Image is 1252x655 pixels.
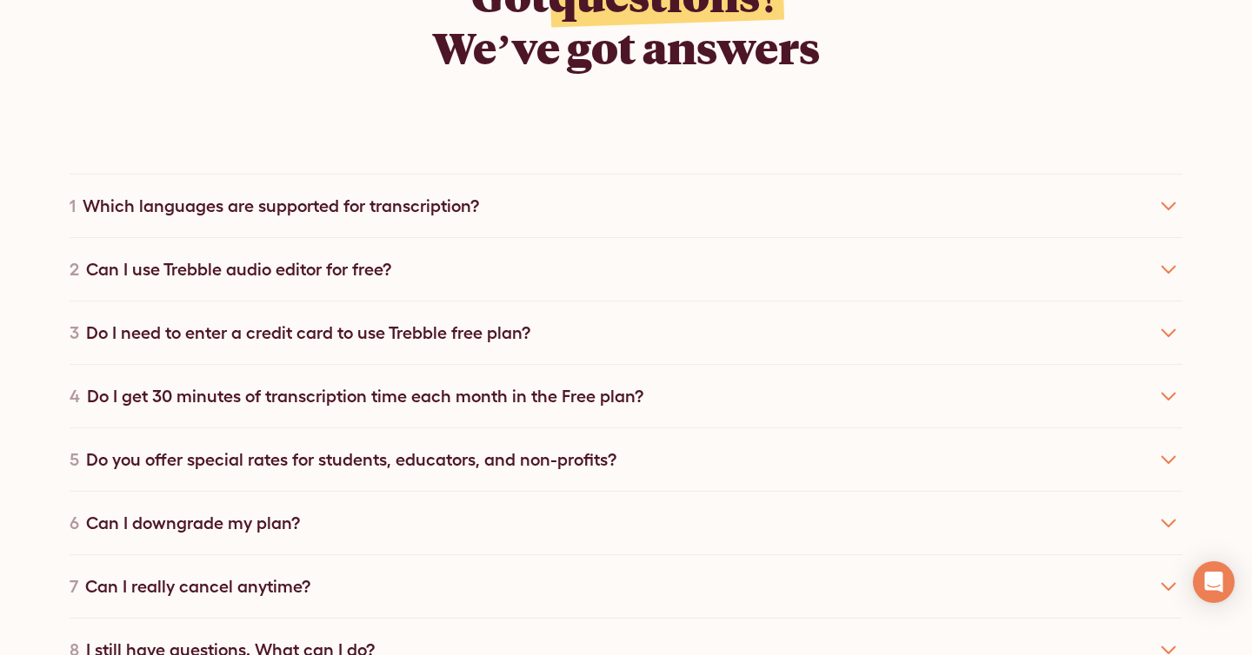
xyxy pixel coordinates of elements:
div: 3 [70,320,79,346]
div: 4 [70,383,80,409]
div: Do I need to enter a credit card to use Trebble free plan? [86,320,530,346]
div: Do I get 30 minutes of transcription time each month in the Free plan? [87,383,643,409]
div: 5 [70,447,79,473]
div: 2 [70,256,79,282]
div: 6 [70,510,79,536]
div: Can I downgrade my plan? [86,510,300,536]
div: 1 [70,193,76,219]
div: Which languages are supported for transcription? [83,193,479,219]
div: 7 [70,573,78,599]
div: Do you offer special rates for students, educators, and non-profits? [86,447,616,473]
div: Open Intercom Messenger [1193,561,1235,603]
div: Can I really cancel anytime? [85,573,310,599]
div: Can I use Trebble audio editor for free? [86,256,391,282]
